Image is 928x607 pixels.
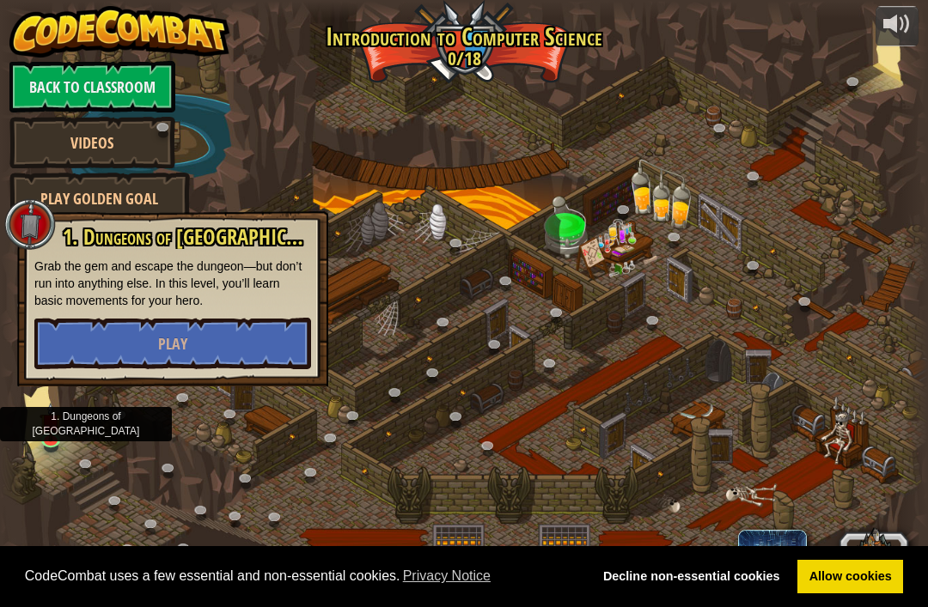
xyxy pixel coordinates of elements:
[34,258,311,309] p: Grab the gem and escape the dungeon—but don’t run into anything else. In this level, you’ll learn...
[34,318,311,369] button: Play
[400,563,494,589] a: learn more about cookies
[40,402,63,441] img: level-banner-unstarted.png
[25,563,578,589] span: CodeCombat uses a few essential and non-essential cookies.
[9,173,190,224] a: Play Golden Goal
[797,560,903,594] a: allow cookies
[9,117,175,168] a: Videos
[158,333,187,355] span: Play
[591,560,791,594] a: deny cookies
[9,61,175,112] a: Back to Classroom
[9,6,229,58] img: CodeCombat - Learn how to code by playing a game
[876,6,919,46] button: Adjust volume
[63,222,342,252] span: 1. Dungeons of [GEOGRAPHIC_DATA]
